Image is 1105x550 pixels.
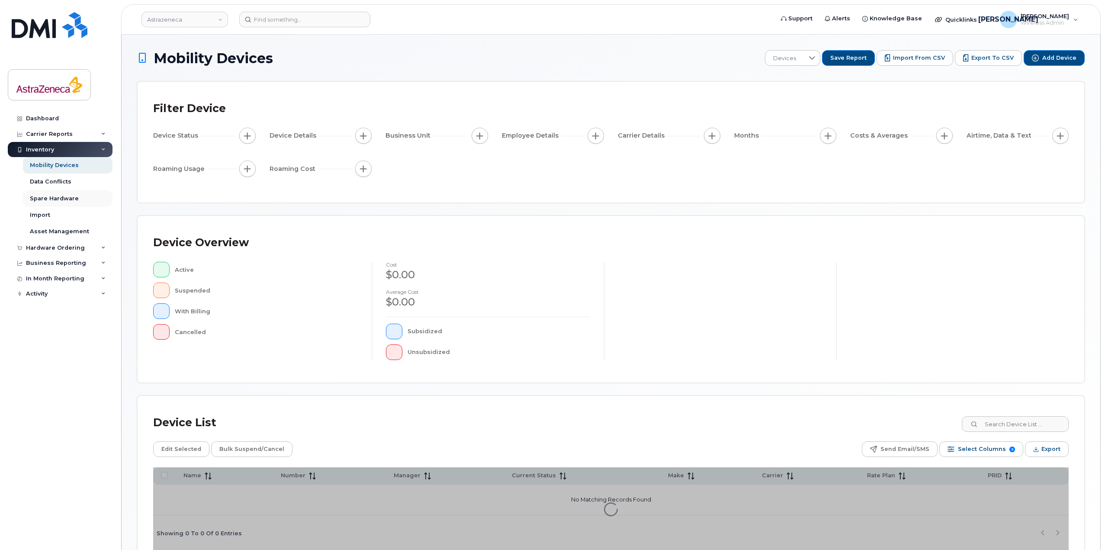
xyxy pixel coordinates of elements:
div: $0.00 [386,267,590,282]
span: Select Columns [958,443,1006,456]
button: Export [1025,441,1069,457]
div: Device List [153,412,216,434]
button: Send Email/SMS [862,441,938,457]
div: Active [175,262,358,277]
span: Edit Selected [161,443,201,456]
span: Export [1041,443,1060,456]
div: $0.00 [386,295,590,309]
span: Months [734,131,761,140]
button: Select Columns 9 [939,441,1023,457]
span: Device Status [153,131,201,140]
div: Filter Device [153,97,226,120]
div: Device Overview [153,232,249,254]
span: Device Details [270,131,319,140]
span: Roaming Usage [153,164,207,174]
button: Save Report [822,50,875,66]
button: Bulk Suspend/Cancel [211,441,292,457]
button: Edit Selected [153,441,209,457]
input: Search Device List ... [962,416,1069,432]
div: Suspended [175,283,358,298]
span: Send Email/SMS [880,443,929,456]
span: Add Device [1042,54,1076,62]
span: Export to CSV [971,54,1014,62]
button: Export to CSV [955,50,1022,66]
button: Add Device [1024,50,1085,66]
span: Roaming Cost [270,164,318,174]
span: Carrier Details [618,131,667,140]
div: With Billing [175,303,358,319]
span: Import from CSV [893,54,945,62]
h4: Average cost [386,289,590,295]
span: Bulk Suspend/Cancel [219,443,284,456]
div: Unsubsidized [408,344,591,360]
span: Employee Details [502,131,561,140]
span: Costs & Averages [850,131,910,140]
button: Import from CSV [877,50,953,66]
span: Devices [765,51,804,66]
div: Subsidized [408,324,591,339]
span: 9 [1009,447,1015,452]
span: Business Unit [385,131,433,140]
div: Cancelled [175,324,358,340]
span: Mobility Devices [154,51,273,66]
h4: cost [386,262,590,267]
span: Save Report [830,54,867,62]
span: Airtime, Data & Text [967,131,1034,140]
